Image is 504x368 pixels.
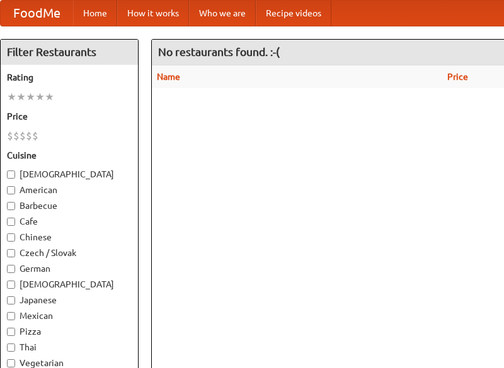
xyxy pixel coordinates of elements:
label: American [7,184,132,196]
h5: Rating [7,71,132,84]
li: ★ [45,90,54,104]
li: ★ [16,90,26,104]
li: $ [20,129,26,143]
input: Mexican [7,312,15,320]
li: $ [26,129,32,143]
label: German [7,262,132,275]
li: $ [13,129,20,143]
h5: Cuisine [7,149,132,162]
label: Japanese [7,294,132,306]
input: Thai [7,343,15,352]
input: American [7,186,15,194]
a: Who we are [189,1,256,26]
input: Japanese [7,296,15,304]
li: ★ [35,90,45,104]
label: [DEMOGRAPHIC_DATA] [7,168,132,181]
a: Price [447,72,468,82]
input: Chinese [7,233,15,242]
label: Mexican [7,309,132,322]
input: [DEMOGRAPHIC_DATA] [7,170,15,179]
input: Vegetarian [7,359,15,367]
label: Chinese [7,231,132,243]
a: Name [157,72,180,82]
input: German [7,265,15,273]
h4: Filter Restaurants [1,40,138,65]
a: FoodMe [1,1,73,26]
label: Barbecue [7,199,132,212]
label: Czech / Slovak [7,247,132,259]
label: Pizza [7,325,132,338]
li: $ [7,129,13,143]
a: How it works [117,1,189,26]
input: Barbecue [7,202,15,210]
li: ★ [7,90,16,104]
input: [DEMOGRAPHIC_DATA] [7,281,15,289]
h5: Price [7,110,132,123]
ng-pluralize: No restaurants found. :-( [158,46,280,58]
input: Cafe [7,218,15,226]
label: Thai [7,341,132,354]
a: Home [73,1,117,26]
label: [DEMOGRAPHIC_DATA] [7,278,132,291]
input: Pizza [7,328,15,336]
a: Recipe videos [256,1,331,26]
li: $ [32,129,38,143]
input: Czech / Slovak [7,249,15,257]
label: Cafe [7,215,132,228]
li: ★ [26,90,35,104]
